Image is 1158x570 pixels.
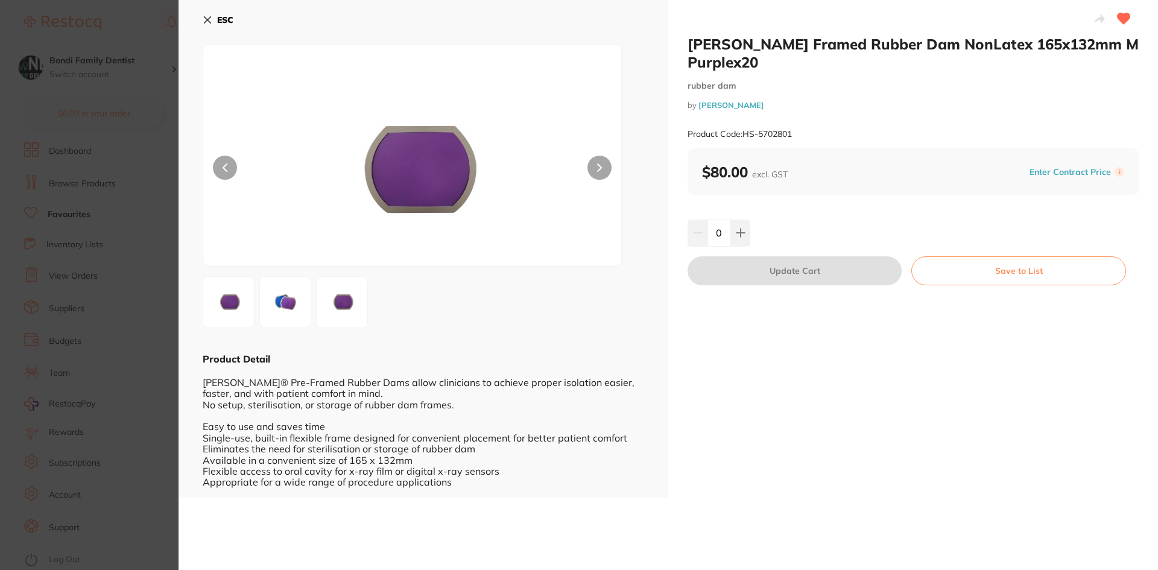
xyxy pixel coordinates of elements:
small: Product Code: HS-5702801 [688,129,792,139]
label: i [1115,167,1124,177]
div: [PERSON_NAME]® Pre-Framed Rubber Dams allow clinicians to achieve proper isolation easier, faster... [203,366,644,487]
button: Enter Contract Price [1026,166,1115,178]
b: $80.00 [702,163,788,181]
b: ESC [217,14,233,25]
img: MDIuanBn [264,280,307,324]
small: by [688,101,1139,110]
button: Save to List [911,256,1126,285]
span: excl. GST [752,169,788,180]
img: MDI4MDEuanBn [287,75,538,266]
small: rubber dam [688,81,1139,91]
h2: [PERSON_NAME] Framed Rubber Dam NonLatex 165x132mm M Purplex20 [688,35,1139,71]
button: Update Cart [688,256,902,285]
a: [PERSON_NAME] [698,100,764,110]
img: MDEuanBn [320,280,364,324]
button: ESC [203,10,233,30]
b: Product Detail [203,353,270,365]
img: MDI4MDEuanBn [207,280,250,324]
